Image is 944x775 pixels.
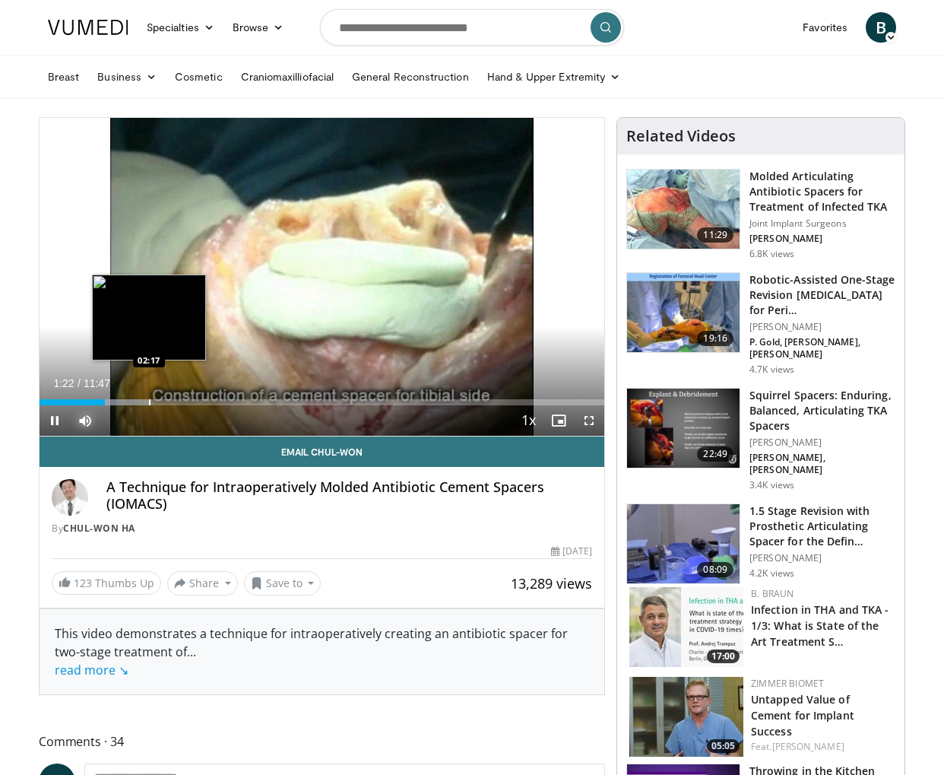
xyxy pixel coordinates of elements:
[751,740,892,754] div: Feat.
[244,571,322,596] button: Save to
[629,677,743,757] img: ab449ff7-7aff-4fb0-8bd5-71b0feafd1dc.150x105_q85_crop-smart_upscale.jpg
[749,452,895,476] p: [PERSON_NAME], [PERSON_NAME]
[74,576,92,590] span: 123
[511,574,592,592] span: 13,289 views
[48,20,128,35] img: VuMedi Logo
[629,587,743,667] a: 17:00
[697,562,733,577] span: 08:09
[629,587,743,667] img: ed42e859-f3d8-4027-b228-6ec84fff8464.150x105_q85_crop-smart_upscale.jpg
[55,643,196,678] span: ...
[749,567,794,580] p: 4.2K views
[749,437,895,449] p: [PERSON_NAME]
[574,405,604,436] button: Fullscreen
[749,169,895,214] h3: Molded Articulating Antibiotic Spacers for Treatment of Infected TKA
[749,272,895,318] h3: Robotic-Assisted One-Stage Revision [MEDICAL_DATA] for Peri…
[70,405,100,436] button: Mute
[52,571,161,595] a: 123 Thumbs Up
[92,275,206,361] img: image.jpeg
[697,331,733,346] span: 19:16
[320,9,624,46] input: Search topics, interventions
[52,479,88,516] img: Avatar
[751,692,854,738] a: Untapped Value of Cement for Implant Success
[627,170,740,249] img: lom5_3.png.150x105_q85_crop-smart_upscale.jpg
[343,62,478,92] a: General Reconstruction
[794,12,857,43] a: Favorites
[749,248,794,260] p: 6.8K views
[749,552,895,564] p: [PERSON_NAME]
[166,62,232,92] a: Cosmetic
[39,732,605,751] span: Comments 34
[626,127,736,145] h4: Related Videos
[707,739,740,753] span: 05:05
[626,388,895,491] a: 22:49 Squirrel Spacers: Enduring, Balanced, Articulating TKA Spacers [PERSON_NAME] [PERSON_NAME],...
[751,602,889,649] a: Infection in THA and TKA - 1/3: What is State of the Art Treatment S…
[697,446,733,462] span: 22:49
[78,377,81,389] span: /
[627,389,740,468] img: 42a07a08-9996-4bcc-a6d0-8f805b00a672.150x105_q85_crop-smart_upscale.jpg
[749,218,895,230] p: Joint Implant Surgeons
[40,118,604,437] video-js: Video Player
[751,587,794,600] a: B. Braun
[749,503,895,549] h3: 1.5 Stage Revision with Prosthetic Articulating Spacer for the Defin…
[627,504,740,583] img: 9a438204-66ba-43f0-86a5-871c573143bf.150x105_q85_crop-smart_upscale.jpg
[697,227,733,243] span: 11:29
[53,377,74,389] span: 1:22
[626,272,895,376] a: 19:16 Robotic-Assisted One-Stage Revision [MEDICAL_DATA] for Peri… [PERSON_NAME] P. Gold, [PERSON...
[138,12,223,43] a: Specialties
[749,321,895,333] p: [PERSON_NAME]
[478,62,630,92] a: Hand & Upper Extremity
[749,364,794,376] p: 4.7K views
[88,62,166,92] a: Business
[223,12,293,43] a: Browse
[167,571,238,596] button: Share
[40,399,604,405] div: Progress Bar
[627,273,740,352] img: 7690c41b-e8f2-40ca-8292-ee3b379d6f2f.150x105_q85_crop-smart_upscale.jpg
[39,62,88,92] a: Breast
[749,233,895,245] p: [PERSON_NAME]
[40,437,604,467] a: Email Chul-Won
[55,662,128,678] a: read more ↘
[626,169,895,260] a: 11:29 Molded Articulating Antibiotic Spacers for Treatment of Infected TKA Joint Implant Surgeons...
[749,388,895,434] h3: Squirrel Spacers: Enduring, Balanced, Articulating TKA Spacers
[232,62,343,92] a: Craniomaxilliofacial
[749,336,895,361] p: P. Gold, [PERSON_NAME], [PERSON_NAME]
[749,479,794,491] p: 3.4K views
[751,677,824,690] a: Zimmer Biomet
[551,545,592,558] div: [DATE]
[543,405,574,436] button: Enable picture-in-picture mode
[63,522,135,535] a: Chul-Won Ha
[52,522,592,535] div: By
[84,377,110,389] span: 11:47
[772,740,844,753] a: [PERSON_NAME]
[629,677,743,757] a: 05:05
[106,479,592,512] h4: A Technique for Intraoperatively Molded Antibiotic Cement Spacers (IOMACS)
[55,624,589,679] div: This video demonstrates a technique for intraoperatively creating an antibiotic spacer for two-st...
[40,405,70,436] button: Pause
[513,405,543,436] button: Playback Rate
[626,503,895,584] a: 08:09 1.5 Stage Revision with Prosthetic Articulating Spacer for the Defin… [PERSON_NAME] 4.2K views
[707,650,740,663] span: 17:00
[866,12,896,43] a: B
